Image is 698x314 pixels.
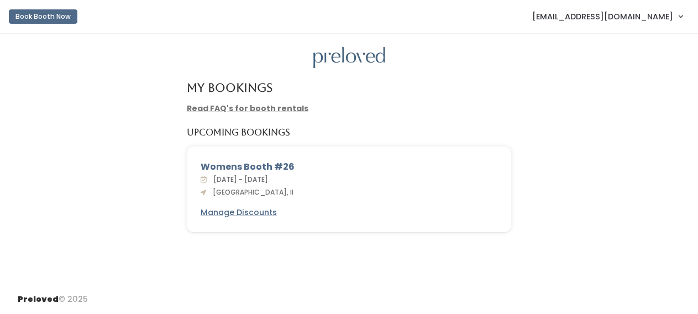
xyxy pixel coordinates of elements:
[201,207,277,218] a: Manage Discounts
[532,11,673,23] span: [EMAIL_ADDRESS][DOMAIN_NAME]
[313,47,385,69] img: preloved logo
[209,175,268,184] span: [DATE] - [DATE]
[9,4,77,29] a: Book Booth Now
[187,128,290,138] h5: Upcoming Bookings
[187,103,308,114] a: Read FAQ's for booth rentals
[187,81,272,94] h4: My Bookings
[18,294,59,305] span: Preloved
[208,187,293,197] span: [GEOGRAPHIC_DATA], Il
[521,4,694,28] a: [EMAIL_ADDRESS][DOMAIN_NAME]
[9,9,77,24] button: Book Booth Now
[201,160,498,174] div: Womens Booth #26
[18,285,88,305] div: © 2025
